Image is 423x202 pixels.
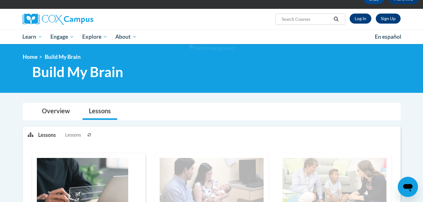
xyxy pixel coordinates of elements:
input: Search Courses [281,15,331,23]
img: Section background [189,45,234,52]
a: Engage [46,30,78,44]
span: Build My Brain [32,64,123,80]
a: Register [376,14,401,24]
span: Lessons [65,132,81,138]
span: About [115,33,137,41]
span: Explore [82,33,107,41]
a: Explore [78,30,111,44]
p: Lessons [38,132,56,138]
span: En español [375,33,401,40]
a: Log In [350,14,371,24]
img: Cox Campus [23,14,93,25]
a: Cox Campus [23,14,142,25]
span: Build My Brain [45,53,81,60]
a: Home [23,53,37,60]
span: Engage [50,33,74,41]
a: Learn [19,30,47,44]
div: Main menu [13,30,410,44]
iframe: Button to launch messaging window [398,177,418,197]
a: About [111,30,141,44]
span: Learn [22,33,42,41]
a: Lessons [83,103,117,120]
a: Overview [36,103,76,120]
a: En español [371,30,405,43]
button: Search [331,15,341,23]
